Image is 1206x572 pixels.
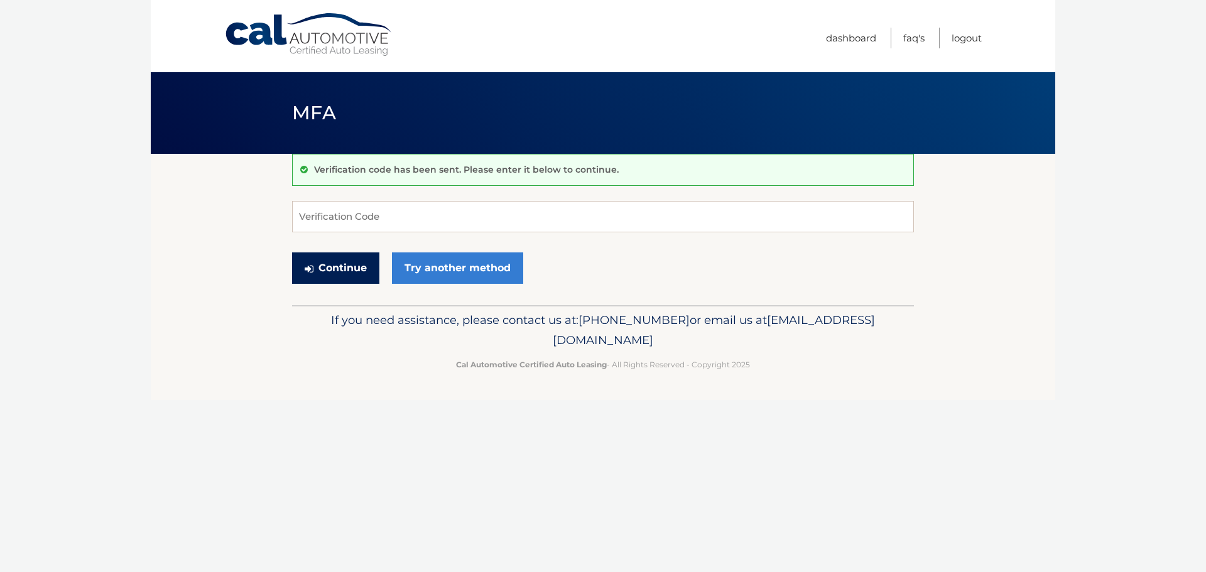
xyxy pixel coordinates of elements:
[553,313,875,347] span: [EMAIL_ADDRESS][DOMAIN_NAME]
[292,252,379,284] button: Continue
[292,101,336,124] span: MFA
[392,252,523,284] a: Try another method
[579,313,690,327] span: [PHONE_NUMBER]
[300,310,906,350] p: If you need assistance, please contact us at: or email us at
[292,201,914,232] input: Verification Code
[826,28,876,48] a: Dashboard
[224,13,394,57] a: Cal Automotive
[314,164,619,175] p: Verification code has been sent. Please enter it below to continue.
[456,360,607,369] strong: Cal Automotive Certified Auto Leasing
[300,358,906,371] p: - All Rights Reserved - Copyright 2025
[903,28,925,48] a: FAQ's
[952,28,982,48] a: Logout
